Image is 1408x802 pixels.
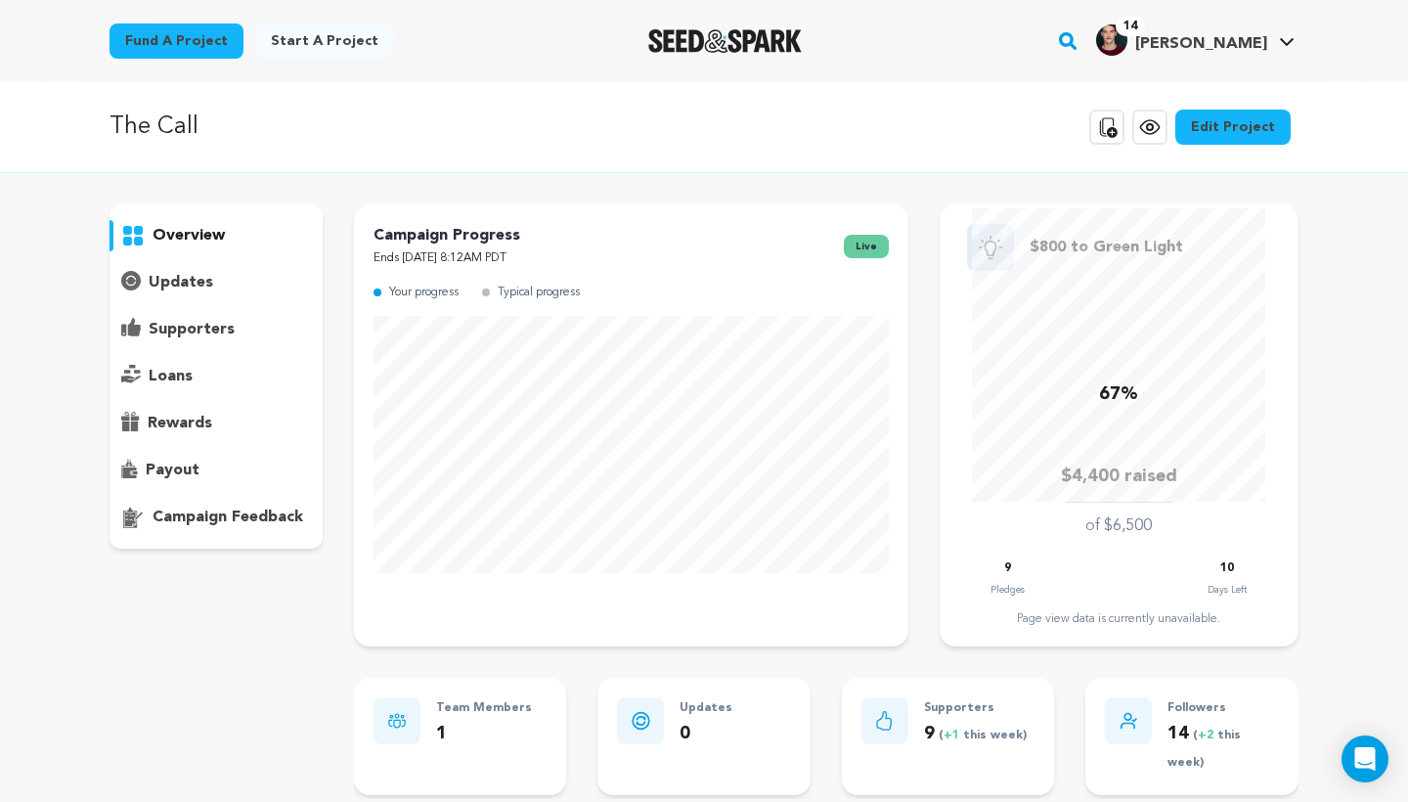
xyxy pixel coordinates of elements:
[1085,514,1152,538] p: of $6,500
[1167,697,1279,720] p: Followers
[1099,380,1138,409] p: 67%
[255,23,394,59] a: Start a project
[110,314,323,345] button: supporters
[148,412,212,435] p: rewards
[110,110,198,145] p: The Call
[935,730,1027,741] span: ( this week)
[389,282,459,304] p: Your progress
[924,697,1027,720] p: Supporters
[110,455,323,486] button: payout
[844,235,889,258] span: live
[149,365,193,388] p: loans
[1208,580,1247,600] p: Days Left
[153,506,303,529] p: campaign feedback
[110,23,243,59] a: Fund a project
[1220,557,1234,580] p: 10
[680,697,732,720] p: Updates
[959,611,1279,627] div: Page view data is currently unavailable.
[1135,36,1267,52] span: [PERSON_NAME]
[1198,730,1217,741] span: +2
[153,224,225,247] p: overview
[1342,735,1388,782] div: Open Intercom Messenger
[1175,110,1291,145] a: Edit Project
[648,29,802,53] img: Seed&Spark Logo Dark Mode
[498,282,580,304] p: Typical progress
[149,271,213,294] p: updates
[1092,21,1298,56] a: Kyle D.'s Profile
[110,361,323,392] button: loans
[648,29,802,53] a: Seed&Spark Homepage
[374,247,520,270] p: Ends [DATE] 8:12AM PDT
[1096,24,1267,56] div: Kyle D.'s Profile
[110,502,323,533] button: campaign feedback
[1167,720,1279,777] p: 14
[680,720,732,748] p: 0
[110,408,323,439] button: rewards
[436,720,532,748] p: 1
[1167,730,1241,770] span: ( this week)
[1004,557,1011,580] p: 9
[1116,17,1145,36] span: 14
[1096,24,1127,56] img: 45247138f0950c60.jpg
[1092,21,1298,62] span: Kyle D.'s Profile
[374,224,520,247] p: Campaign Progress
[436,697,532,720] p: Team Members
[110,220,323,251] button: overview
[944,730,963,741] span: +1
[924,720,1027,748] p: 9
[110,267,323,298] button: updates
[149,318,235,341] p: supporters
[990,580,1025,600] p: Pledges
[146,459,199,482] p: payout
